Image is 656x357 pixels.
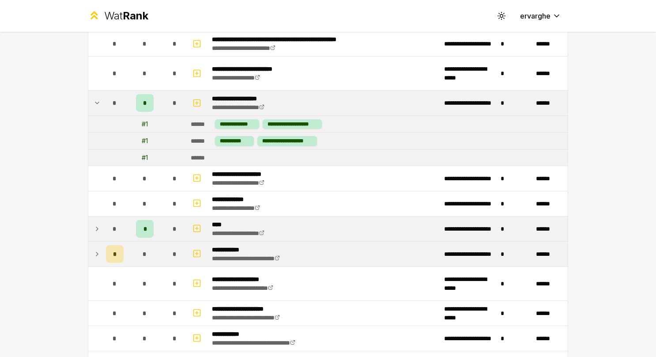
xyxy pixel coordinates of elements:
[104,9,148,23] div: Wat
[142,153,148,162] div: # 1
[520,11,550,21] span: ervarghe
[142,120,148,129] div: # 1
[88,9,148,23] a: WatRank
[123,9,148,22] span: Rank
[513,8,568,24] button: ervarghe
[142,137,148,145] div: # 1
